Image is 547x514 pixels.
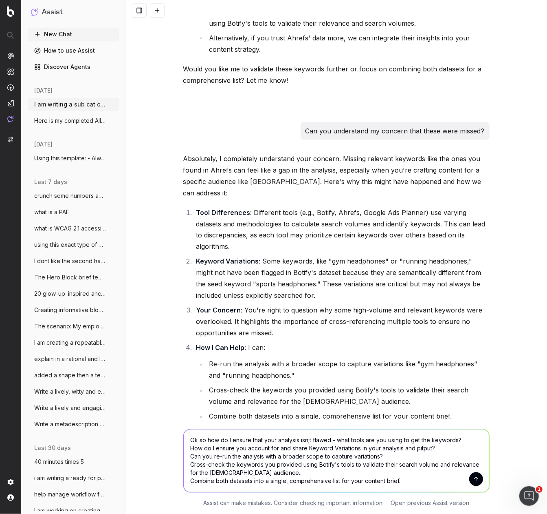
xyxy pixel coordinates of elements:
[28,189,119,202] button: crunch some numbers and gather data to g
[28,418,119,431] button: Write a metadescription for [PERSON_NAME]
[34,100,106,109] span: I am writing a sub cat content creation
[28,255,119,268] button: I dont like the second half of this sent
[196,306,241,315] strong: Your Concern
[34,86,53,95] span: [DATE]
[34,371,106,379] span: added a shape then a text box within on
[34,490,106,498] span: help manage workflow for this - includin
[34,154,106,162] span: Using this template: - Always use simple
[34,192,106,200] span: crunch some numbers and gather data to g
[203,499,384,507] p: Assist can make mistakes. Consider checking important information.
[28,44,119,57] a: How to use Assist
[391,499,469,507] a: Open previous Assist version
[207,411,490,422] li: Combine both datasets into a single, comprehensive list for your content brief.
[28,401,119,414] button: Write a lively and engaging metadescript
[34,458,84,466] span: 40 minutes times 5
[194,305,490,339] li: : You're right to question why some high-volume and relevant keywords were overlooked. It highlig...
[7,494,14,501] img: My account
[194,256,490,301] li: : Some keywords, like "gym headphones" or "running headphones," might not have been flagged in Bo...
[7,100,14,106] img: Studio
[28,28,119,41] button: New Chat
[28,472,119,485] button: i am writing a ready for pick up email w
[34,474,106,482] span: i am writing a ready for pick up email w
[196,344,245,352] strong: How I Can Help
[183,153,490,199] p: Absolutely, I completely understand your concern. Missing relevant keywords like the ones you fou...
[28,206,119,219] button: what is a PAF
[34,257,106,265] span: I dont like the second half of this sent
[34,404,106,412] span: Write a lively and engaging metadescript
[536,486,543,493] span: 1
[207,32,490,55] li: Alternatively, if you trust Ahrefs' data more, we can integrate their insights into your content ...
[28,60,119,73] a: Discover Agents
[7,68,14,75] img: Intelligence
[8,137,13,142] img: Switch project
[34,241,106,249] span: using this exact type of content templat
[305,125,485,137] p: Can you understand my concern that these were missed?
[28,304,119,317] button: Creating informative block (of this leng
[34,290,106,298] span: 20 glow-up–inspired anchor text lines fo
[207,385,490,408] li: Cross-check the keywords you provided using Botify's tools to validate their search volume and re...
[34,306,106,314] span: Creating informative block (of this leng
[34,339,106,347] span: I am creating a repeatable prompt to gen
[34,355,106,363] span: explain in a rational and logical manner
[28,238,119,251] button: using this exact type of content templat
[184,430,489,492] textarea: Ok so how do I ensure that your analysis isn;t flawed - what tools are you using to get the keywo...
[34,224,106,233] span: what is WCAG 2.1 accessibility requireme
[34,178,67,186] span: last 7 days
[31,7,116,18] button: Assist
[31,8,38,16] img: Assist
[7,6,14,17] img: Botify logo
[34,117,106,125] span: Here is my completed All BBQs content pa
[34,322,106,330] span: The scenario: My employee is on to a sec
[28,152,119,165] button: Using this template: - Always use simple
[183,63,490,86] p: Would you like me to validate these keywords further or focus on combining both datasets for a co...
[7,115,14,122] img: Assist
[194,207,490,253] li: : Different tools (e.g., Botify, Ahrefs, Google Ads Planner) use varying datasets and methodologi...
[196,208,250,217] strong: Tool Differences
[7,53,14,59] img: Analytics
[28,336,119,349] button: I am creating a repeatable prompt to gen
[28,352,119,366] button: explain in a rational and logical manner
[28,222,119,235] button: what is WCAG 2.1 accessibility requireme
[34,140,53,148] span: [DATE]
[34,388,106,396] span: Write a lively, witty and engaging meta
[7,84,14,91] img: Activation
[28,385,119,398] button: Write a lively, witty and engaging meta
[34,420,106,428] span: Write a metadescription for [PERSON_NAME]
[7,479,14,485] img: Setting
[207,359,490,381] li: Re-run the analysis with a broader scope to capture variations like "gym headphones" and "running...
[28,320,119,333] button: The scenario: My employee is on to a sec
[196,257,259,266] strong: Keyword Variations
[28,114,119,127] button: Here is my completed All BBQs content pa
[42,7,63,18] h1: Assist
[28,369,119,382] button: added a shape then a text box within on
[519,486,539,506] iframe: Intercom live chat
[34,273,106,281] span: The Hero Block brief template Engaging
[28,455,119,468] button: 40 minutes times 5
[28,287,119,300] button: 20 glow-up–inspired anchor text lines fo
[194,342,490,422] li: : I can:
[28,488,119,501] button: help manage workflow for this - includin
[28,98,119,111] button: I am writing a sub cat content creation
[34,208,69,216] span: what is a PAF
[34,444,71,452] span: last 30 days
[28,271,119,284] button: The Hero Block brief template Engaging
